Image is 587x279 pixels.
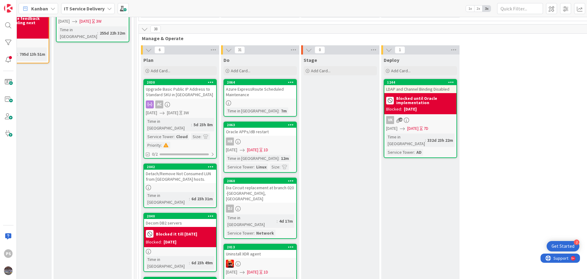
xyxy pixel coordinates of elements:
div: Open Get Started checklist, remaining modules: 2 [547,241,579,251]
div: 2040 [144,213,216,219]
div: PS [4,249,13,258]
div: 5d 23h 8m [192,121,214,128]
span: : [17,51,18,58]
div: 2040Decom DB2 servers [144,213,216,227]
a: 2040Decom DB2 serversBlocked it till [DATE]Blocked:[DATE]Time in [GEOGRAPHIC_DATA]:6d 23h 49m [143,213,217,272]
div: 2040 [147,214,216,218]
div: Time in [GEOGRAPHIC_DATA] [226,214,277,228]
div: Uninstall XDR agent [224,250,296,258]
div: Get Started [552,243,574,249]
div: LDAP and Channel Binding Disabled [384,85,456,93]
span: : [97,30,98,36]
span: : [189,259,190,266]
span: [DATE] [167,110,178,116]
div: 2063 [227,123,296,127]
div: Cloud [175,133,189,140]
div: Time in [GEOGRAPHIC_DATA] [146,118,191,131]
b: Blocked until Oracle implementation [396,96,455,105]
div: 2063Oracle APPs/dB restart [224,122,296,136]
a: 2060Dia Circuit replacement at branch 020 -[GEOGRAPHIC_DATA], [GEOGRAPHIC_DATA]DJTime in [GEOGRAP... [223,178,297,239]
div: HR [226,138,234,145]
div: 12m [279,155,290,162]
div: 332d 23h 22m [426,137,455,144]
div: Network [255,230,275,236]
span: [DATE] [79,18,91,25]
span: 6 [154,46,165,54]
span: Kanban [31,5,48,12]
div: Size [191,133,201,140]
span: : [277,218,278,224]
div: 1D [264,269,268,275]
div: 2 [574,239,579,245]
div: 3W [96,18,102,25]
span: : [279,107,279,114]
div: 7D [424,125,428,132]
div: 2060Dia Circuit replacement at branch 020 -[GEOGRAPHIC_DATA], [GEOGRAPHIC_DATA] [224,178,296,203]
img: avatar [4,266,13,275]
div: Blocked: [146,239,162,245]
div: 2063 [224,122,296,128]
div: 2042 [144,164,216,170]
div: Decom DB2 servers [144,219,216,227]
div: Service Tower [226,164,254,170]
span: [DATE] [407,125,419,132]
span: Stage [304,57,317,63]
span: : [201,133,201,140]
span: Add Card... [391,68,411,74]
span: [DATE] [226,147,237,153]
a: 1244LDAP and Channel Binding DisabledBlocked until Oracle implementationBlocked:[DATE]VK[DATE][DA... [384,79,457,158]
b: IT Service Delivery [64,6,105,12]
div: 6d 23h 31m [190,195,214,202]
div: 1244 [384,80,456,85]
a: 2030Upgrade Basic Public IP Address to Standard SKU in [GEOGRAPHIC_DATA]AC[DATE][DATE]3WTime in [... [143,79,217,159]
div: Dia Circuit replacement at branch 020 -[GEOGRAPHIC_DATA], [GEOGRAPHIC_DATA] [224,184,296,203]
div: 2064Azure ExpressRoute Scheduled Maintenance [224,80,296,99]
span: Add Card... [311,68,330,74]
span: 31 [234,46,245,54]
div: HR [224,138,296,145]
div: Detach/Remove Not Consumed LUN from [GEOGRAPHIC_DATA] hosts. [144,170,216,183]
span: Deploy [384,57,399,63]
span: Add Card... [151,68,170,74]
span: [DATE] [146,110,157,116]
div: Time in [GEOGRAPHIC_DATA] [146,192,189,205]
div: 2013Uninstall XDR agent [224,244,296,258]
span: : [161,142,162,149]
span: Do [223,57,230,63]
div: Upgrade Basic Public IP Address to Standard SKU in [GEOGRAPHIC_DATA] [144,85,216,99]
div: Service Tower [146,133,174,140]
span: : [189,195,190,202]
div: Time in [GEOGRAPHIC_DATA] [58,26,97,40]
a: 2064Azure ExpressRoute Scheduled MaintenanceTime in [GEOGRAPHIC_DATA]:7m [223,79,297,117]
div: Azure ExpressRoute Scheduled Maintenance [224,85,296,99]
span: : [279,155,279,162]
div: 9+ [31,2,34,7]
div: Service Tower [226,230,254,236]
a: 2063Oracle APPs/dB restartHR[DATE][DATE]1DTime in [GEOGRAPHIC_DATA]:12mService Tower:LinuxSize: [223,122,297,173]
span: [DATE] [386,125,397,132]
div: 3W [183,110,189,116]
span: [DATE] [247,147,258,153]
div: Oracle APPs/dB restart [224,128,296,136]
div: 7m [279,107,288,114]
b: Blocked it till [DATE] [156,232,197,236]
input: Quick Filter... [497,3,543,14]
div: Priority [146,142,161,149]
div: Linux [255,164,268,170]
div: 255d 22h 32m [98,30,127,36]
span: Plan [143,57,153,63]
div: 1D [264,147,268,153]
div: AD [415,149,423,156]
div: AC [144,100,216,108]
div: Time in [GEOGRAPHIC_DATA] [386,134,425,147]
div: 1244LDAP and Channel Binding Disabled [384,80,456,93]
div: 795d 13h 51m [18,51,47,58]
div: AC [155,100,163,108]
div: Time in [GEOGRAPHIC_DATA] [226,155,279,162]
span: Support [13,1,28,8]
span: 10 [399,118,403,122]
div: [DATE] [164,239,176,245]
div: 2064 [224,80,296,85]
span: 3x [482,6,491,12]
